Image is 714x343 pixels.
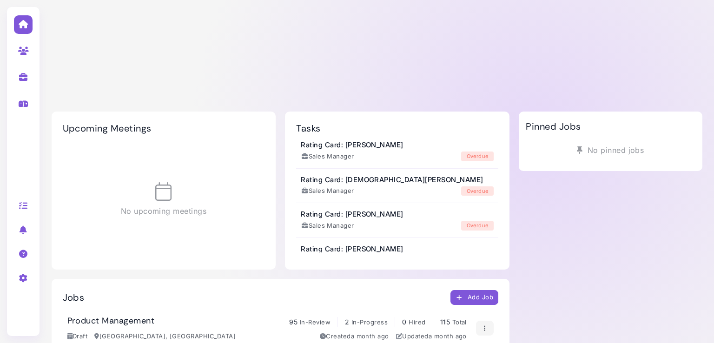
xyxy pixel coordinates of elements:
[301,152,354,161] div: Sales Manager
[296,123,320,134] h2: Tasks
[67,332,88,341] div: Draft
[526,121,581,132] h2: Pinned Jobs
[456,293,494,303] div: Add Job
[301,221,354,231] div: Sales Manager
[301,176,483,184] h3: Rating Card: [DEMOGRAPHIC_DATA][PERSON_NAME]
[351,318,388,326] span: In-Progress
[301,141,403,149] h3: Rating Card: [PERSON_NAME]
[461,186,494,196] div: overdue
[440,318,450,326] span: 115
[301,186,354,196] div: Sales Manager
[429,332,467,340] time: Jul 17, 2025
[450,290,499,305] button: Add Job
[63,143,265,256] div: No upcoming meetings
[301,245,403,253] h3: Rating Card: [PERSON_NAME]
[461,152,494,161] div: overdue
[67,316,155,326] h3: Product Management
[396,332,467,341] div: Updated
[301,210,403,218] h3: Rating Card: [PERSON_NAME]
[409,318,425,326] span: Hired
[320,332,389,341] div: Created
[461,221,494,231] div: overdue
[94,332,236,341] div: [GEOGRAPHIC_DATA], [GEOGRAPHIC_DATA]
[526,141,695,159] div: No pinned jobs
[289,318,297,326] span: 95
[402,318,406,326] span: 0
[63,292,85,303] h2: Jobs
[345,318,349,326] span: 2
[300,318,331,326] span: In-Review
[63,123,152,134] h2: Upcoming Meetings
[452,318,467,326] span: Total
[351,332,389,340] time: Jul 17, 2025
